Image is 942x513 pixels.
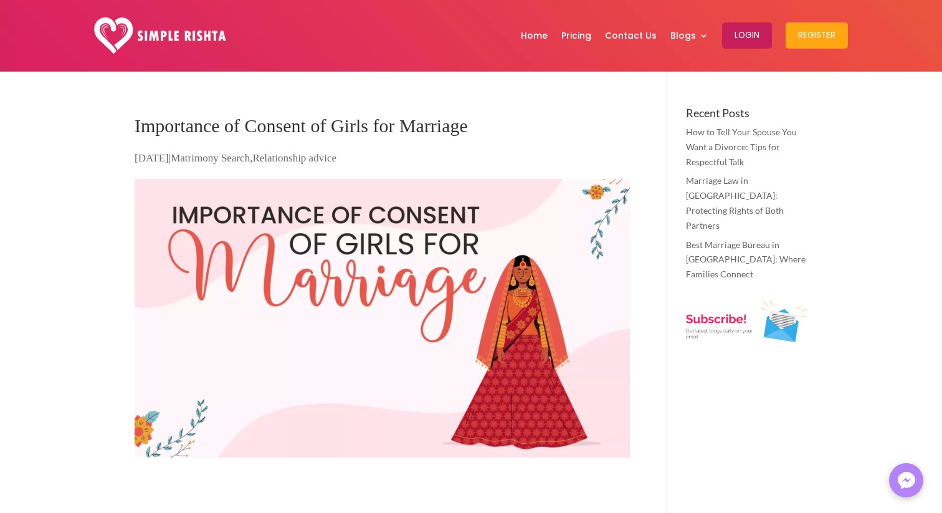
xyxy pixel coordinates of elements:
[171,152,250,164] a: Matrimony Search
[135,152,169,164] span: [DATE]
[561,3,591,68] a: Pricing
[252,152,336,164] a: Relationship advice
[686,239,806,280] a: Best Marriage Bureau in [GEOGRAPHIC_DATA]: Where Families Connect
[670,3,708,68] a: Blogs
[786,3,848,68] a: Register
[786,22,848,49] button: Register
[686,175,784,230] a: Marriage Law in [GEOGRAPHIC_DATA]: Protecting Rights of Both Partners
[894,468,919,493] img: Messenger
[722,3,772,68] a: Login
[722,22,772,49] button: Login
[521,3,548,68] a: Home
[135,179,630,458] img: Girls for Marriage
[135,151,630,175] p: | ,
[686,127,797,167] a: How to Tell Your Spouse You Want a Divorce: Tips for Respectful Talk
[605,3,657,68] a: Contact Us
[686,107,807,125] h4: Recent Posts
[135,107,630,151] h1: Importance of Consent of Girls for Marriage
